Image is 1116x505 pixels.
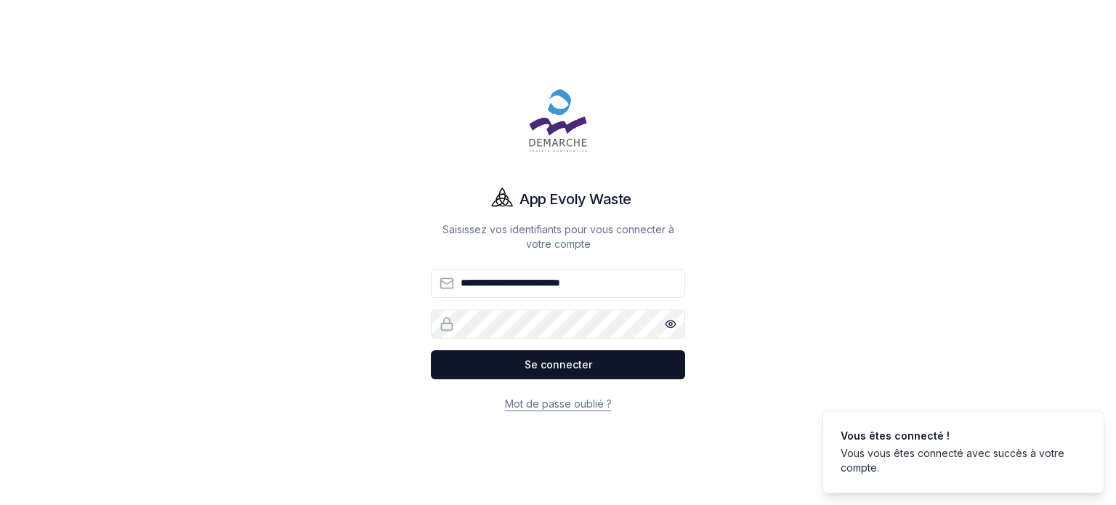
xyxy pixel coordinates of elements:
div: Vous vous êtes connecté avec succès à votre compte. [841,446,1080,475]
button: Se connecter [431,350,685,379]
a: Mot de passe oublié ? [505,397,612,410]
p: Saisissez vos identifiants pour vous connecter à votre compte [431,222,685,251]
img: Evoly Logo [485,182,519,217]
h1: App Evoly Waste [519,189,631,209]
img: Démarche Logo [523,86,593,155]
div: Vous êtes connecté ! [841,429,1080,443]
